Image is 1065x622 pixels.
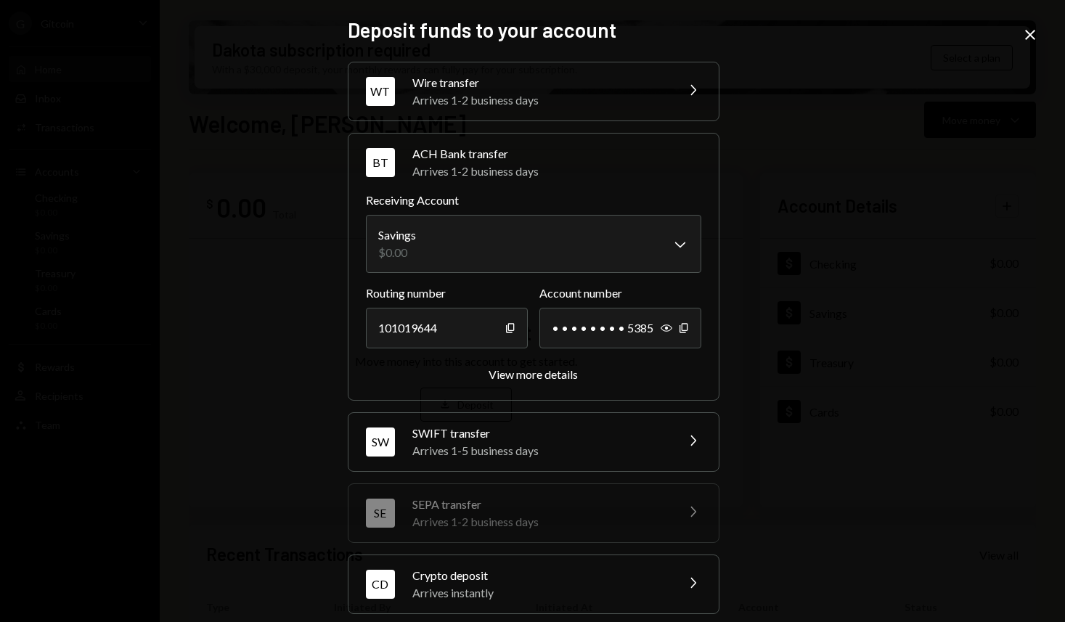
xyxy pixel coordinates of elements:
[539,308,701,348] div: • • • • • • • • 5385
[412,513,666,531] div: Arrives 1-2 business days
[366,192,701,382] div: BTACH Bank transferArrives 1-2 business days
[366,148,395,177] div: BT
[348,134,719,192] button: BTACH Bank transferArrives 1-2 business days
[366,285,528,302] label: Routing number
[366,427,395,457] div: SW
[366,192,701,209] label: Receiving Account
[366,308,528,348] div: 101019644
[366,570,395,599] div: CD
[412,145,701,163] div: ACH Bank transfer
[366,215,701,273] button: Receiving Account
[489,367,578,381] div: View more details
[412,91,666,109] div: Arrives 1-2 business days
[412,163,701,180] div: Arrives 1-2 business days
[348,484,719,542] button: SESEPA transferArrives 1-2 business days
[348,62,719,120] button: WTWire transferArrives 1-2 business days
[366,499,395,528] div: SE
[412,425,666,442] div: SWIFT transfer
[539,285,701,302] label: Account number
[366,77,395,106] div: WT
[412,442,666,459] div: Arrives 1-5 business days
[412,74,666,91] div: Wire transfer
[348,413,719,471] button: SWSWIFT transferArrives 1-5 business days
[348,555,719,613] button: CDCrypto depositArrives instantly
[412,567,666,584] div: Crypto deposit
[412,496,666,513] div: SEPA transfer
[412,584,666,602] div: Arrives instantly
[348,16,718,44] h2: Deposit funds to your account
[489,367,578,382] button: View more details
